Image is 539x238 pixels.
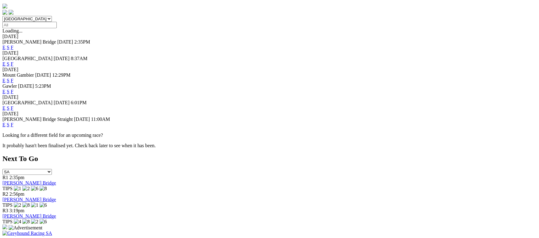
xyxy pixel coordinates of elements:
span: [PERSON_NAME] Bridge [2,39,56,44]
img: 6 [40,219,47,225]
span: [DATE] [54,100,70,105]
a: E [2,106,6,111]
span: 2:35pm [10,175,25,180]
span: Mount Gambier [2,72,34,78]
img: 8 [22,202,30,208]
a: E [2,78,6,83]
a: F [11,45,13,50]
img: 8 [22,219,30,225]
a: E [2,45,6,50]
img: 2 [22,186,30,191]
div: [DATE] [2,34,537,39]
img: 2 [31,219,38,225]
span: [GEOGRAPHIC_DATA] [2,100,52,105]
img: 15187_Greyhounds_GreysPlayCentral_Resize_SA_WebsiteBanner_300x115_2025.jpg [2,225,7,229]
img: Advertisement [9,225,42,231]
img: 8 [40,186,47,191]
img: 6 [31,186,38,191]
span: [DATE] [57,39,73,44]
a: S [7,61,10,67]
a: S [7,45,10,50]
span: 2:35PM [74,39,90,44]
span: [DATE] [18,83,34,89]
a: E [2,89,6,94]
img: facebook.svg [2,10,7,15]
span: [DATE] [35,72,51,78]
span: R3 [2,208,8,213]
span: TIPS [2,186,13,191]
a: S [7,78,10,83]
img: 1 [31,202,38,208]
partial: It probably hasn't been finalised yet. Check back later to see when it has been. [2,143,156,148]
a: S [7,89,10,94]
span: TIPS [2,202,13,208]
span: 8:37AM [71,56,87,61]
a: S [7,106,10,111]
span: R1 [2,175,8,180]
span: Loading... [2,28,22,33]
span: 2:56pm [10,191,25,197]
span: 3:19pm [10,208,25,213]
span: TIPS [2,219,13,224]
img: 1 [14,186,21,191]
span: 6:01PM [71,100,87,105]
a: [PERSON_NAME] Bridge [2,180,56,186]
img: 4 [14,219,21,225]
span: [GEOGRAPHIC_DATA] [2,56,52,61]
span: 5:23PM [35,83,51,89]
div: [DATE] [2,50,537,56]
span: [DATE] [54,56,70,61]
span: 12:29PM [52,72,71,78]
input: Select date [2,22,57,28]
div: [DATE] [2,94,537,100]
img: Greyhound Racing SA [2,231,52,236]
img: 2 [14,202,21,208]
img: 6 [40,202,47,208]
a: F [11,122,13,127]
a: F [11,89,13,94]
div: [DATE] [2,111,537,117]
a: [PERSON_NAME] Bridge [2,197,56,202]
a: [PERSON_NAME] Bridge [2,213,56,219]
span: Gawler [2,83,17,89]
span: [DATE] [74,117,90,122]
p: Looking for a different field for an upcoming race? [2,132,537,138]
img: logo-grsa-white.png [2,4,7,9]
a: E [2,61,6,67]
a: E [2,122,6,127]
span: [PERSON_NAME] Bridge Straight [2,117,73,122]
a: F [11,61,13,67]
h2: Next To Go [2,155,537,163]
a: F [11,78,13,83]
span: R2 [2,191,8,197]
a: S [7,122,10,127]
span: 11:00AM [91,117,110,122]
div: [DATE] [2,67,537,72]
img: twitter.svg [9,10,13,15]
a: F [11,106,13,111]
